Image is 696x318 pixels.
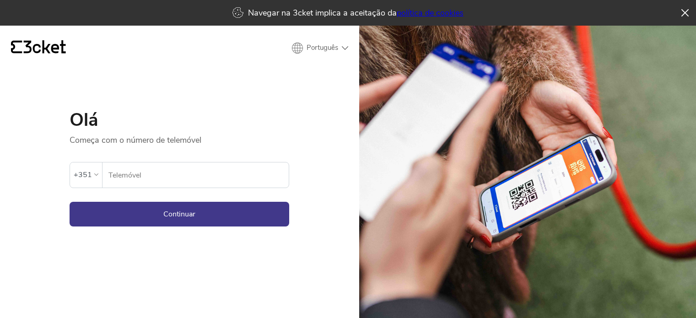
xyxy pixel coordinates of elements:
[108,162,289,188] input: Telemóvel
[248,7,464,18] p: Navegar na 3cket implica a aceitação da
[70,129,289,146] p: Começa com o número de telemóvel
[103,162,289,188] label: Telemóvel
[11,40,66,56] a: {' '}
[70,202,289,226] button: Continuar
[70,111,289,129] h1: Olá
[11,41,22,54] g: {' '}
[397,7,464,18] a: política de cookies
[74,168,92,182] div: +351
